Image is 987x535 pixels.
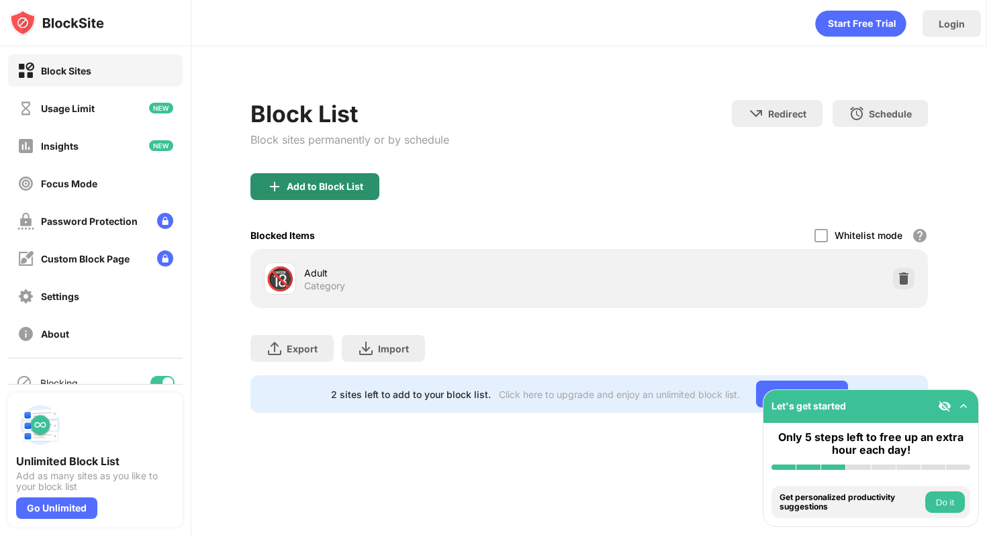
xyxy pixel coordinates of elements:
[149,103,173,113] img: new-icon.svg
[16,497,97,519] div: Go Unlimited
[957,399,970,413] img: omni-setup-toggle.svg
[41,291,79,302] div: Settings
[266,265,294,293] div: 🔞
[835,230,902,241] div: Whitelist mode
[41,140,79,152] div: Insights
[780,493,922,512] div: Get personalized productivity suggestions
[17,62,34,79] img: block-on.svg
[771,400,846,411] div: Let's get started
[16,454,175,468] div: Unlimited Block List
[768,108,806,119] div: Redirect
[378,343,409,354] div: Import
[287,181,363,192] div: Add to Block List
[17,326,34,342] img: about-off.svg
[304,280,345,292] div: Category
[17,250,34,267] img: customize-block-page-off.svg
[287,343,318,354] div: Export
[41,103,95,114] div: Usage Limit
[304,266,589,280] div: Adult
[925,491,965,513] button: Do it
[17,138,34,154] img: insights-off.svg
[17,100,34,117] img: time-usage-off.svg
[41,65,91,77] div: Block Sites
[17,175,34,192] img: focus-off.svg
[9,9,104,36] img: logo-blocksite.svg
[250,100,449,128] div: Block List
[756,381,848,407] div: Go Unlimited
[250,133,449,146] div: Block sites permanently or by schedule
[331,389,491,400] div: 2 sites left to add to your block list.
[41,178,97,189] div: Focus Mode
[499,389,740,400] div: Click here to upgrade and enjoy an unlimited block list.
[17,288,34,305] img: settings-off.svg
[815,10,906,37] div: animation
[16,375,32,391] img: blocking-icon.svg
[157,213,173,229] img: lock-menu.svg
[771,431,970,456] div: Only 5 steps left to free up an extra hour each day!
[17,213,34,230] img: password-protection-off.svg
[40,377,78,389] div: Blocking
[16,471,175,492] div: Add as many sites as you like to your block list
[938,399,951,413] img: eye-not-visible.svg
[149,140,173,151] img: new-icon.svg
[41,328,69,340] div: About
[939,18,965,30] div: Login
[16,401,64,449] img: push-block-list.svg
[250,230,315,241] div: Blocked Items
[41,215,138,227] div: Password Protection
[41,253,130,264] div: Custom Block Page
[157,250,173,266] img: lock-menu.svg
[869,108,912,119] div: Schedule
